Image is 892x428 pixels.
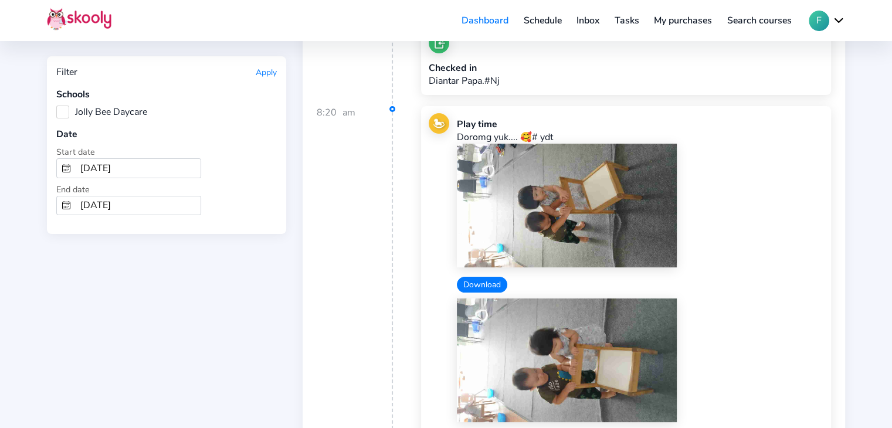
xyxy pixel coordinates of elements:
ion-icon: calendar outline [62,201,71,210]
div: Filter [56,66,77,79]
div: am [342,25,355,104]
div: Checked in [429,62,500,74]
span: End date [56,184,90,195]
button: calendar outline [57,159,76,178]
img: play.jpg [429,113,449,134]
a: Inbox [569,11,607,30]
a: My purchases [646,11,720,30]
p: Diantar Papa.#Nj [429,74,500,87]
img: checkin.jpg [429,33,449,53]
input: To Date [76,196,201,215]
span: Start date [56,146,95,158]
button: calendar outline [57,196,76,215]
img: 202104011006135110480677012997050329048862732472202509170120490059320670767343.jpg [457,298,677,422]
p: Doromg yuk.... 🥰# ydt [457,131,823,144]
div: Schools [56,88,277,101]
div: Date [56,128,277,141]
div: 8:18 [317,25,394,104]
ion-icon: calendar outline [62,164,71,173]
a: Tasks [607,11,647,30]
a: Search courses [720,11,799,30]
a: Schedule [516,11,569,30]
button: Apply [256,67,277,78]
img: Skooly [47,8,111,30]
button: Fchevron down outline [809,11,845,31]
input: From Date [76,159,201,178]
label: Jolly Bee Daycare [56,106,147,118]
div: Play time [457,118,823,131]
img: 202104011006135110480677012997050329048862732472202509170120460182316389779324.jpg [457,144,677,267]
a: Dashboard [454,11,516,30]
button: Download [457,277,507,293]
